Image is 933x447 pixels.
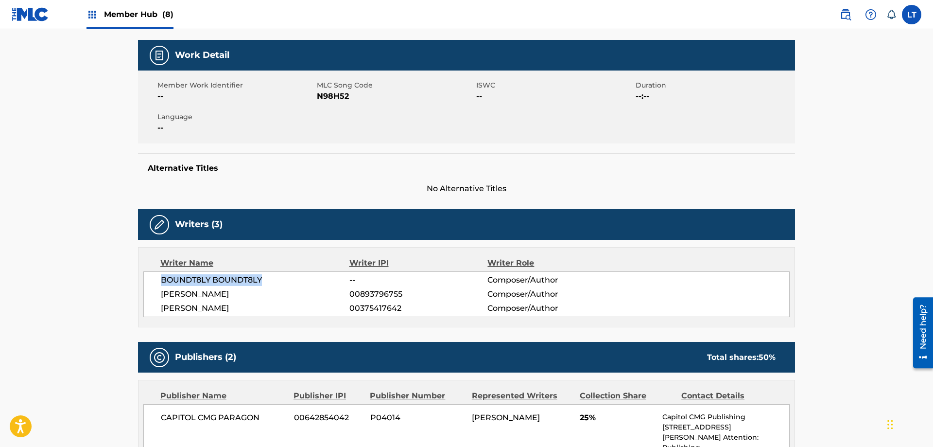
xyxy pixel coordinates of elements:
[906,293,933,374] iframe: Resource Center
[370,412,465,424] span: P04014
[161,288,349,300] span: [PERSON_NAME]
[636,80,793,90] span: Duration
[148,163,785,173] h5: Alternative Titles
[865,9,877,20] img: help
[487,257,613,269] div: Writer Role
[349,274,487,286] span: --
[580,412,655,424] span: 25%
[294,412,363,424] span: 00642854042
[161,412,287,424] span: CAPITOL CMG PARAGON
[162,10,173,19] span: (8)
[472,413,540,422] span: [PERSON_NAME]
[759,353,776,362] span: 50 %
[157,112,314,122] span: Language
[476,80,633,90] span: ISWC
[662,412,789,422] p: Capitol CMG Publishing
[154,50,165,61] img: Work Detail
[104,9,173,20] span: Member Hub
[160,257,349,269] div: Writer Name
[294,390,363,402] div: Publisher IPI
[161,274,349,286] span: BOUNDT8LY BOUNDT8LY
[487,274,613,286] span: Composer/Author
[154,219,165,231] img: Writers
[902,5,921,24] div: User Menu
[175,352,236,363] h5: Publishers (2)
[487,288,613,300] span: Composer/Author
[840,9,851,20] img: search
[317,80,474,90] span: MLC Song Code
[161,303,349,314] span: [PERSON_NAME]
[160,390,286,402] div: Publisher Name
[836,5,855,24] a: Public Search
[476,90,633,102] span: --
[12,7,49,21] img: MLC Logo
[472,390,572,402] div: Represented Writers
[884,400,933,447] iframe: Chat Widget
[175,219,223,230] h5: Writers (3)
[487,303,613,314] span: Composer/Author
[349,257,488,269] div: Writer IPI
[157,90,314,102] span: --
[154,352,165,363] img: Publishers
[636,90,793,102] span: --:--
[370,390,464,402] div: Publisher Number
[886,10,896,19] div: Notifications
[861,5,881,24] div: Help
[580,390,674,402] div: Collection Share
[86,9,98,20] img: Top Rightsholders
[887,410,893,439] div: Drag
[681,390,776,402] div: Contact Details
[138,183,795,195] span: No Alternative Titles
[707,352,776,363] div: Total shares:
[157,122,314,134] span: --
[349,303,487,314] span: 00375417642
[157,80,314,90] span: Member Work Identifier
[175,50,229,61] h5: Work Detail
[349,288,487,300] span: 00893796755
[317,90,474,102] span: N98H52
